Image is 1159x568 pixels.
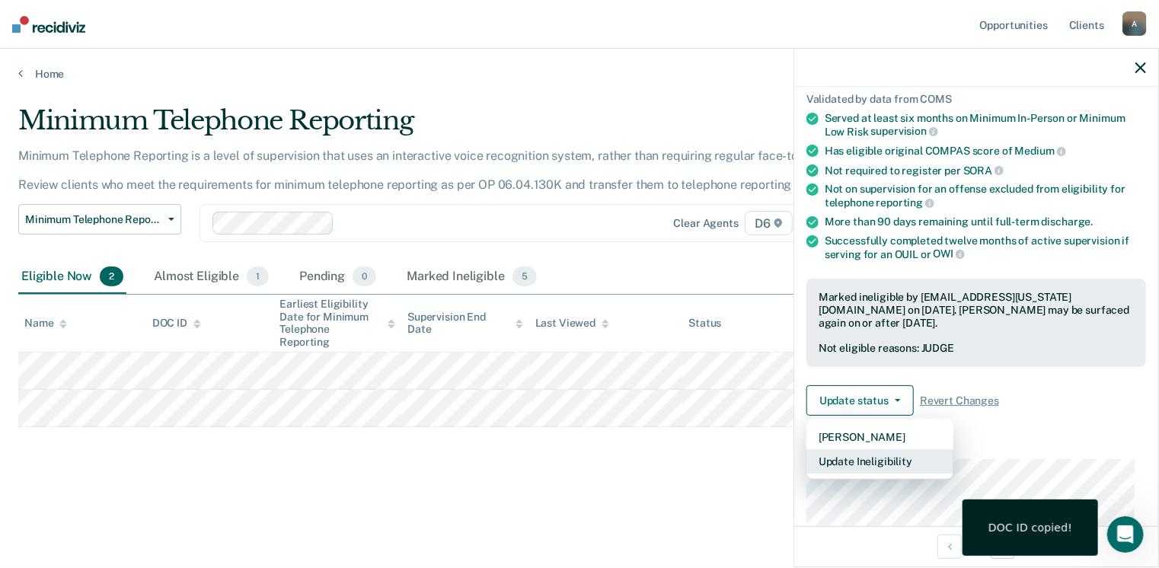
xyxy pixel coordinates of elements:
[279,298,395,349] div: Earliest Eligibility Date for Minimum Telephone Reporting
[806,449,953,474] button: Update Ineligibility
[353,266,376,286] span: 0
[825,144,1146,158] div: Has eligible original COMPAS score of
[18,105,888,148] div: Minimum Telephone Reporting
[25,213,162,226] span: Minimum Telephone Reporting
[407,311,523,337] div: Supervision End Date
[937,534,962,559] button: Previous Opportunity
[876,196,935,209] span: reporting
[1042,215,1094,228] span: discharge.
[152,317,201,330] div: DOC ID
[151,260,272,294] div: Almost Eligible
[806,93,1146,106] div: Validated by data from COMS
[825,164,1146,177] div: Not required to register per
[100,266,123,286] span: 2
[674,217,739,230] div: Clear agents
[806,385,914,416] button: Update status
[512,266,537,286] span: 5
[535,317,609,330] div: Last Viewed
[296,260,379,294] div: Pending
[18,260,126,294] div: Eligible Now
[18,67,1141,81] a: Home
[24,317,67,330] div: Name
[934,247,965,260] span: OWI
[806,440,1146,453] dt: Supervision
[688,317,721,330] div: Status
[404,260,540,294] div: Marked Ineligible
[18,148,882,192] p: Minimum Telephone Reporting is a level of supervision that uses an interactive voice recognition ...
[12,16,85,33] img: Recidiviz
[806,425,953,449] button: [PERSON_NAME]
[1107,516,1144,553] iframe: Intercom live chat
[920,394,999,407] span: Revert Changes
[794,526,1158,566] div: 1 / 3
[825,183,1146,209] div: Not on supervision for an offense excluded from eligibility for telephone
[1015,145,1066,157] span: Medium
[871,125,938,137] span: supervision
[988,521,1072,534] div: DOC ID copied!
[745,211,793,235] span: D6
[825,235,1146,260] div: Successfully completed twelve months of active supervision if serving for an OUIL or
[963,164,1004,177] span: SORA
[1122,11,1147,36] div: A
[819,291,1134,329] div: Marked ineligible by [EMAIL_ADDRESS][US_STATE][DOMAIN_NAME] on [DATE]. [PERSON_NAME] may be surfa...
[819,342,1134,355] div: Not eligible reasons: JUDGE
[247,266,269,286] span: 1
[825,215,1146,228] div: More than 90 days remaining until full-term
[825,112,1146,138] div: Served at least six months on Minimum In-Person or Minimum Low Risk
